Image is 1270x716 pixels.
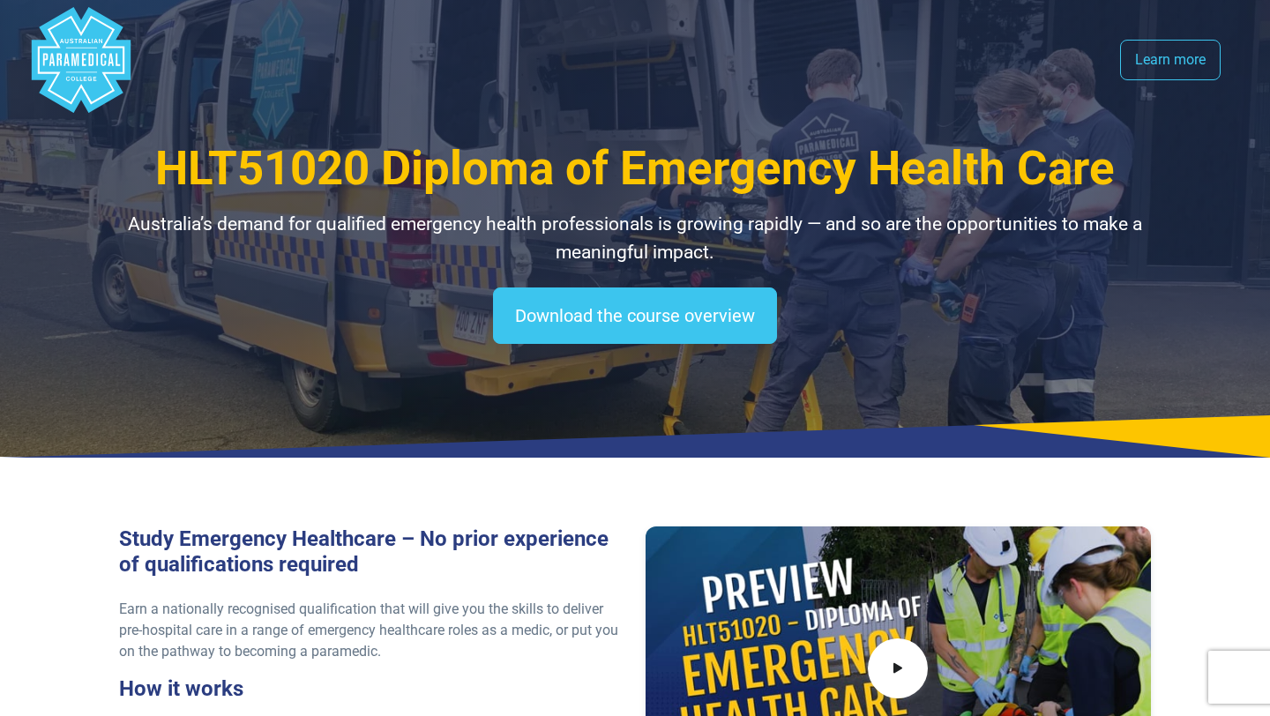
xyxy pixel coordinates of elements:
h3: Study Emergency Healthcare – No prior experience of qualifications required [119,526,624,578]
h3: How it works [119,676,624,702]
p: Australia’s demand for qualified emergency health professionals is growing rapidly — and so are t... [119,211,1151,266]
a: Download the course overview [493,287,777,344]
div: Australian Paramedical College [28,7,134,113]
p: Earn a nationally recognised qualification that will give you the skills to deliver pre-hospital ... [119,599,624,662]
span: HLT51020 Diploma of Emergency Health Care [155,141,1115,196]
a: Learn more [1120,40,1221,80]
